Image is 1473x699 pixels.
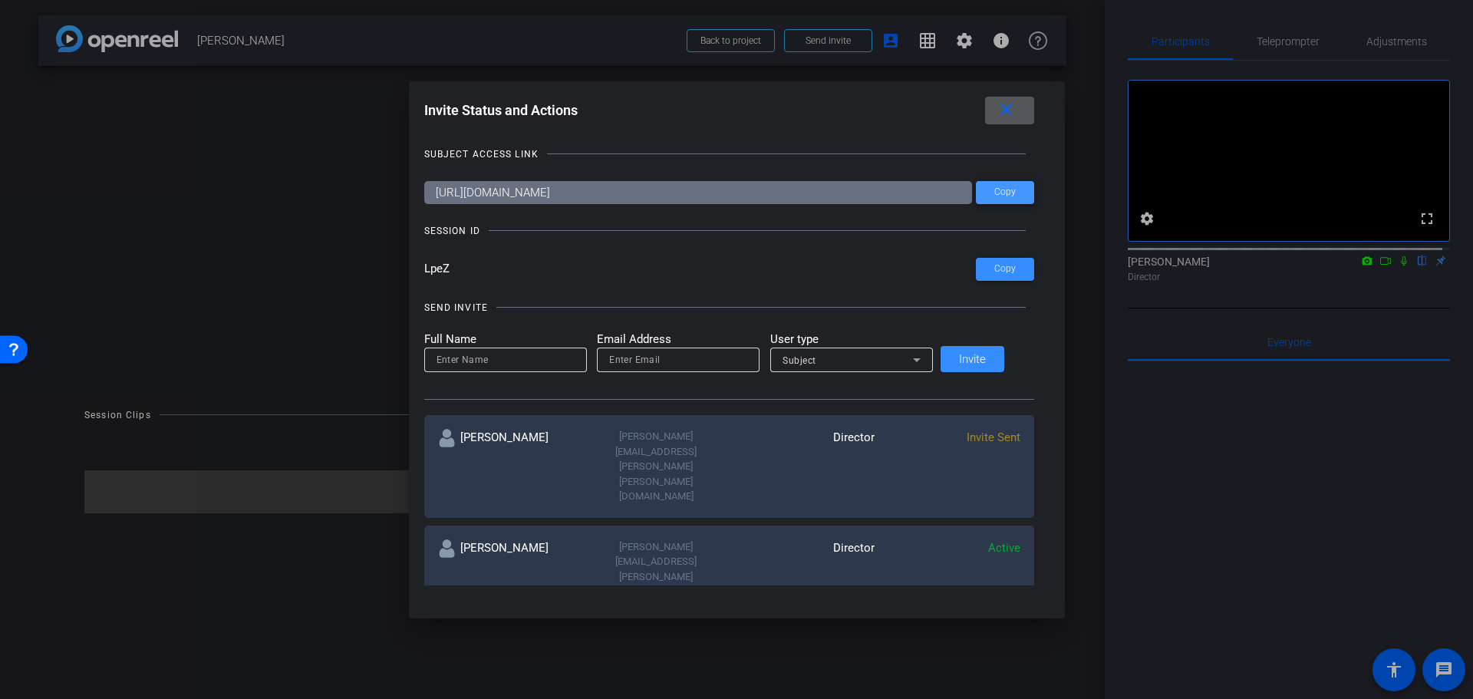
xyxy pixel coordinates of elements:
div: SEND INVITE [424,300,488,315]
div: [PERSON_NAME][EMAIL_ADDRESS][PERSON_NAME][PERSON_NAME][DOMAIN_NAME] [583,429,729,504]
span: Subject [783,355,816,366]
div: Director [729,429,875,504]
button: Copy [976,258,1034,281]
div: [PERSON_NAME][EMAIL_ADDRESS][PERSON_NAME][PERSON_NAME][DOMAIN_NAME] [583,539,729,615]
button: Copy [976,181,1034,204]
mat-icon: close [997,101,1016,120]
div: SUBJECT ACCESS LINK [424,147,539,162]
div: [PERSON_NAME] [438,539,584,615]
div: Director [729,539,875,615]
openreel-title-line: SUBJECT ACCESS LINK [424,147,1034,162]
mat-label: Full Name [424,331,587,348]
openreel-title-line: SEND INVITE [424,300,1034,315]
input: Enter Email [609,351,747,369]
openreel-title-line: SESSION ID [424,223,1034,239]
span: Invite Sent [967,430,1020,444]
mat-label: User type [770,331,933,348]
mat-label: Email Address [597,331,760,348]
div: SESSION ID [424,223,480,239]
span: Active [988,541,1020,555]
span: Copy [994,263,1016,275]
div: [PERSON_NAME] [438,429,584,504]
input: Enter Name [437,351,575,369]
div: Invite Status and Actions [424,97,1034,124]
span: Copy [994,186,1016,198]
